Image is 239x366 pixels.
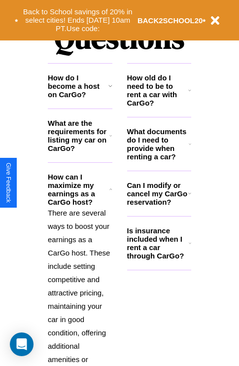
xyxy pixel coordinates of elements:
[127,127,189,161] h3: What documents do I need to provide when renting a car?
[127,226,189,260] h3: Is insurance included when I rent a car through CarGo?
[48,73,108,99] h3: How do I become a host on CarGo?
[127,181,188,206] h3: Can I modify or cancel my CarGo reservation?
[137,16,203,25] b: BACK2SCHOOL20
[5,163,12,203] div: Give Feedback
[127,73,189,107] h3: How old do I need to be to rent a car with CarGo?
[48,173,109,206] h3: How can I maximize my earnings as a CarGo host?
[10,332,34,356] div: Open Intercom Messenger
[48,119,109,152] h3: What are the requirements for listing my car on CarGo?
[18,5,137,36] button: Back to School savings of 20% in select cities! Ends [DATE] 10am PT.Use code:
